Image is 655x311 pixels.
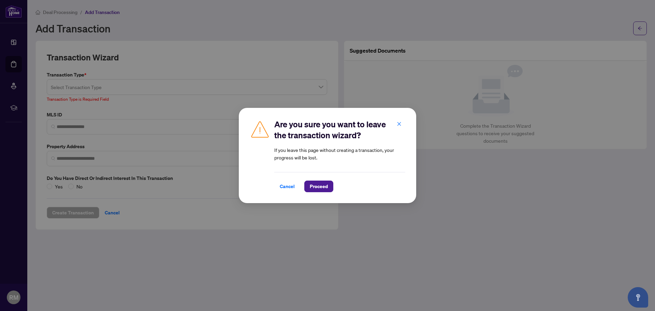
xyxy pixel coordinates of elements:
[304,181,333,192] button: Proceed
[280,181,295,192] span: Cancel
[274,146,405,161] article: If you leave this page without creating a transaction, your progress will be lost.
[397,122,402,126] span: close
[274,119,405,141] h2: Are you sure you want to leave the transaction wizard?
[628,287,648,308] button: Open asap
[274,181,300,192] button: Cancel
[310,181,328,192] span: Proceed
